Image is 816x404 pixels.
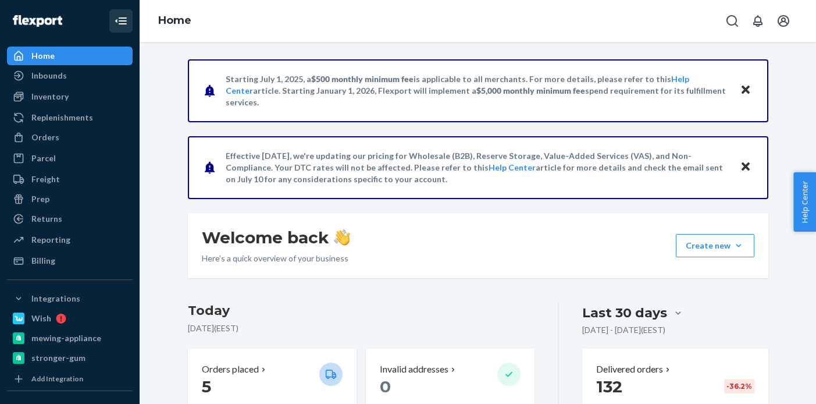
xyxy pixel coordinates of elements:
a: Billing [7,251,133,270]
div: Add Integration [31,374,83,384]
a: Inbounds [7,66,133,85]
button: Open account menu [772,9,795,33]
div: Replenishments [31,112,93,123]
div: Billing [31,255,55,267]
h3: Today [188,302,535,320]
h1: Welcome back [202,227,350,248]
button: Close [738,159,753,176]
a: stronger-gum [7,349,133,367]
div: Returns [31,213,62,225]
div: Inventory [31,91,69,102]
span: $500 monthly minimum fee [311,74,414,84]
div: Wish [31,313,51,324]
p: [DATE] - [DATE] ( EEST ) [582,324,665,336]
div: Parcel [31,153,56,164]
div: -36.2 % [724,379,754,394]
button: Open notifications [746,9,769,33]
span: 0 [380,377,391,396]
button: Open Search Box [721,9,744,33]
div: Prep [31,193,49,205]
a: Wish [7,309,133,328]
a: Home [158,14,191,27]
a: Home [7,47,133,65]
a: Parcel [7,149,133,168]
a: mewing-appliance [7,329,133,348]
div: Inbounds [31,70,67,81]
div: Freight [31,173,60,185]
a: Inventory [7,87,133,106]
a: Replenishments [7,108,133,127]
span: $5,000 monthly minimum fee [476,86,585,95]
a: Reporting [7,231,133,249]
button: Close Navigation [109,9,133,33]
button: Create new [676,234,754,257]
a: Orders [7,128,133,147]
button: Integrations [7,289,133,308]
p: Orders placed [202,363,259,376]
a: Prep [7,190,133,208]
div: Orders [31,132,59,143]
a: Help Center [489,162,536,172]
span: 132 [596,377,622,396]
p: Invalid addresses [380,363,448,376]
div: mewing-appliance [31,332,101,344]
button: Delivered orders [596,363,672,376]
ol: breadcrumbs [149,4,201,38]
img: hand-wave emoji [334,229,350,246]
div: stronger-gum [31,352,85,364]
div: Reporting [31,234,70,246]
div: Last 30 days [582,304,667,322]
button: Close [738,82,753,99]
div: Integrations [31,293,80,304]
p: Starting July 1, 2025, a is applicable to all merchants. For more details, please refer to this a... [226,73,729,108]
img: Flexport logo [13,15,62,27]
p: [DATE] ( EEST ) [188,323,535,334]
span: 5 [202,377,211,396]
a: Returns [7,210,133,228]
button: Help Center [793,172,816,232]
p: Here’s a quick overview of your business [202,253,350,264]
a: Freight [7,170,133,189]
a: Add Integration [7,372,133,386]
div: Home [31,50,55,62]
p: Effective [DATE], we're updating our pricing for Wholesale (B2B), Reserve Storage, Value-Added Se... [226,150,729,185]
